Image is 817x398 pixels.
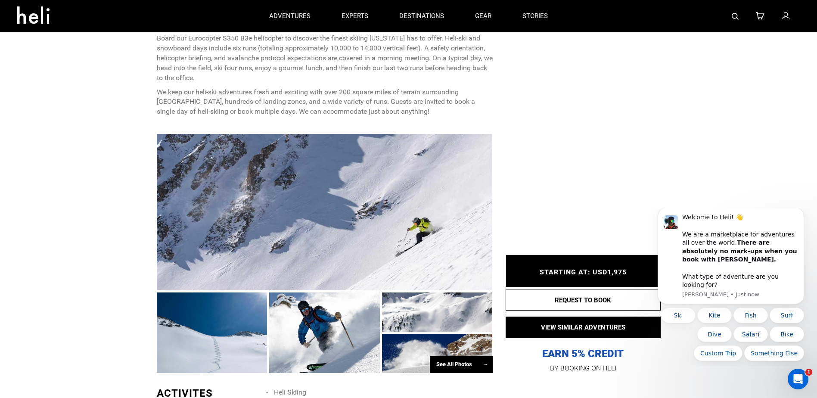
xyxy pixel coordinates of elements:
[506,317,661,338] button: VIEW SIMILAR ADVENTURES
[269,12,311,21] p: adventures
[19,7,33,21] img: Profile image for Carl
[645,208,817,366] iframe: Intercom notifications message
[506,261,661,361] p: EARN 5% CREDIT
[125,99,159,115] button: Quick reply: Surf
[37,31,152,54] b: There are absolutely no mark-ups when you book with [PERSON_NAME].
[125,118,159,134] button: Quick reply: Bike
[99,137,159,152] button: Quick reply: Something Else
[53,99,87,115] button: Quick reply: Kite
[89,99,123,115] button: Quick reply: Fish
[274,388,306,396] span: Heli Skiing
[805,369,812,376] span: 1
[37,82,153,90] p: Message from Carl, sent Just now
[49,137,98,152] button: Quick reply: Custom Trip
[342,12,368,21] p: experts
[732,13,739,20] img: search-bar-icon.svg
[506,289,661,311] button: REQUEST TO BOOK
[399,12,444,21] p: destinations
[53,118,87,134] button: Quick reply: Dive
[37,5,153,81] div: Welcome to Heli! 👋 We are a marketplace for adventures all over the world. What type of adventure...
[788,369,808,389] iframe: Intercom live chat
[89,118,123,134] button: Quick reply: Safari
[13,99,159,152] div: Quick reply options
[157,87,493,117] p: We keep our heli-ski adventures fresh and exciting with over 200 square miles of terrain surround...
[157,34,493,83] p: Board our Eurocopter S350 B3e helicopter to discover the finest skiing [US_STATE] has to offer. H...
[483,361,488,367] span: →
[16,99,51,115] button: Quick reply: Ski
[37,5,153,81] div: Message content
[540,268,627,276] span: STARTING AT: USD1,975
[506,362,661,374] p: BY BOOKING ON HELI
[430,356,493,373] div: See All Photos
